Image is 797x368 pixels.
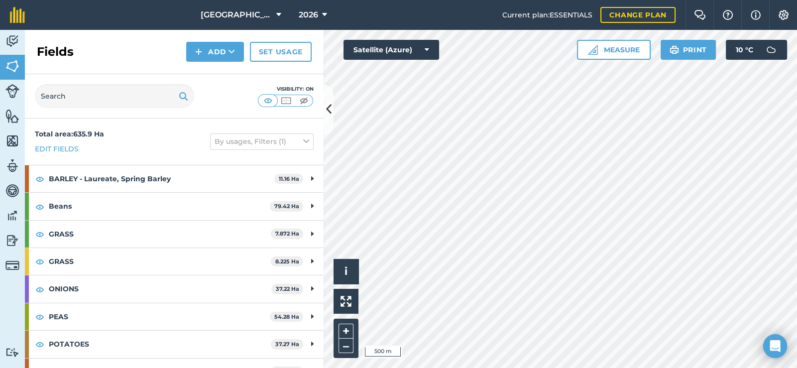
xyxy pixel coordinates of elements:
span: 2026 [299,9,318,21]
span: 10 ° C [736,40,753,60]
button: By usages, Filters (1) [210,133,314,149]
img: svg+xml;base64,PHN2ZyB4bWxucz0iaHR0cDovL3d3dy53My5vcmcvMjAwMC9zdmciIHdpZHRoPSIxOCIgaGVpZ2h0PSIyNC... [35,311,44,323]
img: svg+xml;base64,PD94bWwgdmVyc2lvbj0iMS4wIiBlbmNvZGluZz0idXRmLTgiPz4KPCEtLSBHZW5lcmF0b3I6IEFkb2JlIE... [5,258,19,272]
strong: 8.225 Ha [275,258,299,265]
div: Visibility: On [258,85,314,93]
button: 10 °C [726,40,787,60]
span: i [344,265,347,277]
img: svg+xml;base64,PHN2ZyB4bWxucz0iaHR0cDovL3d3dy53My5vcmcvMjAwMC9zdmciIHdpZHRoPSIxOCIgaGVpZ2h0PSIyNC... [35,228,44,240]
img: svg+xml;base64,PD94bWwgdmVyc2lvbj0iMS4wIiBlbmNvZGluZz0idXRmLTgiPz4KPCEtLSBHZW5lcmF0b3I6IEFkb2JlIE... [5,34,19,49]
a: Change plan [600,7,676,23]
strong: 79.42 Ha [274,203,299,210]
img: svg+xml;base64,PHN2ZyB4bWxucz0iaHR0cDovL3d3dy53My5vcmcvMjAwMC9zdmciIHdpZHRoPSIxOCIgaGVpZ2h0PSIyNC... [35,201,44,213]
div: ONIONS37.22 Ha [25,275,324,302]
img: svg+xml;base64,PHN2ZyB4bWxucz0iaHR0cDovL3d3dy53My5vcmcvMjAwMC9zdmciIHdpZHRoPSIxOSIgaGVpZ2h0PSIyNC... [670,44,679,56]
div: Open Intercom Messenger [763,334,787,358]
img: svg+xml;base64,PHN2ZyB4bWxucz0iaHR0cDovL3d3dy53My5vcmcvMjAwMC9zdmciIHdpZHRoPSIxNCIgaGVpZ2h0PSIyNC... [195,46,202,58]
img: Two speech bubbles overlapping with the left bubble in the forefront [694,10,706,20]
img: svg+xml;base64,PD94bWwgdmVyc2lvbj0iMS4wIiBlbmNvZGluZz0idXRmLTgiPz4KPCEtLSBHZW5lcmF0b3I6IEFkb2JlIE... [5,183,19,198]
img: svg+xml;base64,PHN2ZyB4bWxucz0iaHR0cDovL3d3dy53My5vcmcvMjAwMC9zdmciIHdpZHRoPSIxOCIgaGVpZ2h0PSIyNC... [35,283,44,295]
img: svg+xml;base64,PHN2ZyB4bWxucz0iaHR0cDovL3d3dy53My5vcmcvMjAwMC9zdmciIHdpZHRoPSI1NiIgaGVpZ2h0PSI2MC... [5,109,19,123]
div: GRASS8.225 Ha [25,248,324,275]
div: GRASS7.872 Ha [25,221,324,247]
img: A question mark icon [722,10,734,20]
strong: PEAS [49,303,270,330]
img: svg+xml;base64,PHN2ZyB4bWxucz0iaHR0cDovL3d3dy53My5vcmcvMjAwMC9zdmciIHdpZHRoPSIxOCIgaGVpZ2h0PSIyNC... [35,255,44,267]
img: svg+xml;base64,PHN2ZyB4bWxucz0iaHR0cDovL3d3dy53My5vcmcvMjAwMC9zdmciIHdpZHRoPSIxOCIgaGVpZ2h0PSIyNC... [35,338,44,350]
img: Four arrows, one pointing top left, one top right, one bottom right and the last bottom left [341,296,351,307]
button: i [334,259,358,284]
strong: Beans [49,193,270,220]
button: Print [661,40,716,60]
strong: ONIONS [49,275,271,302]
input: Search [35,84,194,108]
a: Set usage [250,42,312,62]
button: Add [186,42,244,62]
strong: 11.16 Ha [279,175,299,182]
img: svg+xml;base64,PD94bWwgdmVyc2lvbj0iMS4wIiBlbmNvZGluZz0idXRmLTgiPz4KPCEtLSBHZW5lcmF0b3I6IEFkb2JlIE... [5,158,19,173]
div: Beans79.42 Ha [25,193,324,220]
a: Edit fields [35,143,79,154]
img: svg+xml;base64,PD94bWwgdmVyc2lvbj0iMS4wIiBlbmNvZGluZz0idXRmLTgiPz4KPCEtLSBHZW5lcmF0b3I6IEFkb2JlIE... [5,233,19,248]
span: Current plan : ESSENTIALS [502,9,592,20]
strong: GRASS [49,248,271,275]
img: svg+xml;base64,PHN2ZyB4bWxucz0iaHR0cDovL3d3dy53My5vcmcvMjAwMC9zdmciIHdpZHRoPSIxOCIgaGVpZ2h0PSIyNC... [35,173,44,185]
img: svg+xml;base64,PHN2ZyB4bWxucz0iaHR0cDovL3d3dy53My5vcmcvMjAwMC9zdmciIHdpZHRoPSI1MCIgaGVpZ2h0PSI0MC... [298,96,310,106]
span: [GEOGRAPHIC_DATA] [201,9,272,21]
img: svg+xml;base64,PHN2ZyB4bWxucz0iaHR0cDovL3d3dy53My5vcmcvMjAwMC9zdmciIHdpZHRoPSI1MCIgaGVpZ2h0PSI0MC... [280,96,292,106]
h2: Fields [37,44,74,60]
img: A cog icon [778,10,790,20]
img: svg+xml;base64,PD94bWwgdmVyc2lvbj0iMS4wIiBlbmNvZGluZz0idXRmLTgiPz4KPCEtLSBHZW5lcmF0b3I6IEFkb2JlIE... [5,84,19,98]
strong: GRASS [49,221,271,247]
strong: POTATOES [49,331,271,358]
img: svg+xml;base64,PHN2ZyB4bWxucz0iaHR0cDovL3d3dy53My5vcmcvMjAwMC9zdmciIHdpZHRoPSIxOSIgaGVpZ2h0PSIyNC... [179,90,188,102]
img: svg+xml;base64,PD94bWwgdmVyc2lvbj0iMS4wIiBlbmNvZGluZz0idXRmLTgiPz4KPCEtLSBHZW5lcmF0b3I6IEFkb2JlIE... [5,208,19,223]
button: + [339,324,353,339]
button: Satellite (Azure) [343,40,439,60]
strong: 37.22 Ha [276,285,299,292]
img: Ruler icon [588,45,598,55]
img: svg+xml;base64,PHN2ZyB4bWxucz0iaHR0cDovL3d3dy53My5vcmcvMjAwMC9zdmciIHdpZHRoPSI1MCIgaGVpZ2h0PSI0MC... [262,96,274,106]
strong: 54.28 Ha [274,313,299,320]
strong: 37.27 Ha [275,341,299,348]
div: POTATOES37.27 Ha [25,331,324,358]
strong: 7.872 Ha [275,230,299,237]
img: svg+xml;base64,PD94bWwgdmVyc2lvbj0iMS4wIiBlbmNvZGluZz0idXRmLTgiPz4KPCEtLSBHZW5lcmF0b3I6IEFkb2JlIE... [761,40,781,60]
div: PEAS54.28 Ha [25,303,324,330]
img: fieldmargin Logo [10,7,25,23]
img: svg+xml;base64,PHN2ZyB4bWxucz0iaHR0cDovL3d3dy53My5vcmcvMjAwMC9zdmciIHdpZHRoPSI1NiIgaGVpZ2h0PSI2MC... [5,59,19,74]
img: svg+xml;base64,PHN2ZyB4bWxucz0iaHR0cDovL3d3dy53My5vcmcvMjAwMC9zdmciIHdpZHRoPSI1NiIgaGVpZ2h0PSI2MC... [5,133,19,148]
button: Measure [577,40,651,60]
strong: Total area : 635.9 Ha [35,129,104,138]
button: – [339,339,353,353]
strong: BARLEY - Laureate, Spring Barley [49,165,274,192]
img: svg+xml;base64,PHN2ZyB4bWxucz0iaHR0cDovL3d3dy53My5vcmcvMjAwMC9zdmciIHdpZHRoPSIxNyIgaGVpZ2h0PSIxNy... [751,9,761,21]
div: BARLEY - Laureate, Spring Barley11.16 Ha [25,165,324,192]
img: svg+xml;base64,PD94bWwgdmVyc2lvbj0iMS4wIiBlbmNvZGluZz0idXRmLTgiPz4KPCEtLSBHZW5lcmF0b3I6IEFkb2JlIE... [5,348,19,357]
